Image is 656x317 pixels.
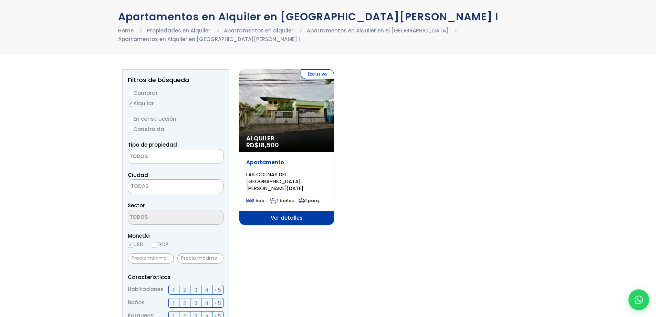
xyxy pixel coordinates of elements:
input: DOP [152,242,157,248]
span: 2 [183,299,186,307]
span: TODAS [128,181,223,191]
span: 18,500 [259,141,279,149]
label: En construcción [128,115,223,123]
span: Ciudad [128,171,148,179]
span: +5 [214,299,221,307]
a: Exclusiva Alquiler RD$18,500 Apartamento LAS COLINAS DEL [GEOGRAPHIC_DATA], [PERSON_NAME][DATE] 1... [239,69,334,225]
input: Comprar [128,91,133,96]
a: Apartamentos en alquiler [224,27,293,34]
span: LAS COLINAS DEL [GEOGRAPHIC_DATA], [PERSON_NAME][DATE] [246,171,303,192]
input: USD [128,242,133,248]
p: Apartamento [246,159,327,166]
span: 1 hab. [246,198,265,204]
li: Apartamentos en Alquiler en [GEOGRAPHIC_DATA][PERSON_NAME] I [118,35,300,43]
span: 1 [173,299,175,307]
a: Apartamentos en Alquiler en el [GEOGRAPHIC_DATA] [307,27,448,34]
span: 3 [194,299,197,307]
label: Comprar [128,89,223,97]
span: Alquiler [246,135,327,142]
h2: Filtros de búsqueda [128,77,223,83]
a: Home [118,27,134,34]
span: 1 parq. [299,198,320,204]
span: Ver detalles [239,211,334,225]
span: 2 [183,286,186,294]
a: Propiedades en Alquiler [147,27,210,34]
textarea: Search [128,210,195,225]
label: Alquilar [128,99,223,108]
span: +5 [214,286,221,294]
p: Características [128,273,223,281]
span: Tipo de propiedad [128,141,177,148]
span: 1 baños [270,198,294,204]
textarea: Search [128,149,195,164]
span: Sector [128,202,145,209]
span: 1 [173,286,175,294]
input: Precio mínimo [128,253,174,264]
label: USD [128,240,144,249]
input: Precio máximo [177,253,223,264]
span: Moneda [128,231,223,240]
span: Habitaciones [128,285,164,295]
label: Construida [128,125,223,133]
input: En construcción [128,117,133,122]
span: 4 [205,299,208,307]
span: Baños [128,298,145,308]
span: 3 [194,286,197,294]
h1: Apartamentos en Alquiler en [GEOGRAPHIC_DATA][PERSON_NAME] I [118,11,538,23]
span: RD$ [246,141,279,149]
span: TODAS [128,179,223,194]
span: Exclusiva [301,69,334,79]
label: DOP [152,240,168,249]
span: TODAS [131,182,148,190]
span: 4 [205,286,208,294]
input: Alquilar [128,101,133,107]
input: Construida [128,127,133,132]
